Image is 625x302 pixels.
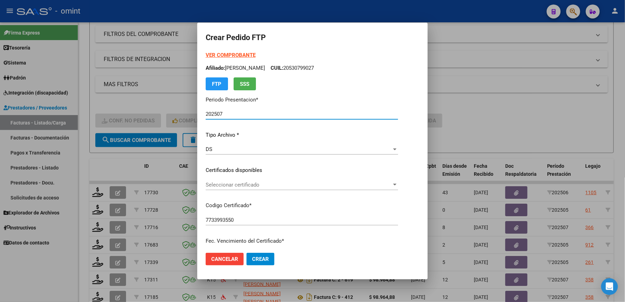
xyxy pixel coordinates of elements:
span: Crear [252,256,269,262]
button: SSS [234,77,256,90]
span: CUIL: [271,65,283,71]
p: [PERSON_NAME] 20530799027 [206,64,398,72]
span: Cancelar [211,256,238,262]
div: Open Intercom Messenger [601,278,618,295]
button: FTP [206,77,228,90]
p: Certificados disponibles [206,166,398,174]
span: SSS [240,81,250,87]
span: FTP [212,81,222,87]
p: Periodo Presentacion [206,96,398,104]
span: DS [206,146,212,152]
button: Cancelar [206,253,244,265]
p: Codigo Certificado [206,202,398,210]
h2: Crear Pedido FTP [206,31,419,44]
span: Seleccionar certificado [206,182,392,188]
span: Afiliado: [206,65,225,71]
p: Fec. Vencimiento del Certificado [206,237,398,245]
p: Tipo Archivo * [206,131,398,139]
button: Crear [247,253,274,265]
a: VER COMPROBANTE [206,52,256,58]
